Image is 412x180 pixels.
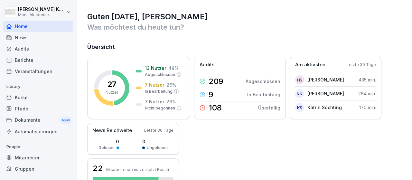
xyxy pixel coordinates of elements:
[145,72,175,78] p: Abgeschlossen
[145,98,164,105] p: 7 Nutzer
[209,91,213,99] p: 9
[145,105,175,111] p: Nicht begonnen
[3,152,73,163] a: Mitarbeiter
[3,142,73,152] p: People
[295,103,304,112] div: KS
[142,138,168,145] p: 0
[18,13,65,17] p: Menü Akademie
[145,89,173,94] p: In Bearbeitung
[145,81,164,88] p: 7 Nutzer
[147,145,168,151] p: Ungelesen
[106,167,169,172] p: Mitarbeitende nutzen jetzt Bounti
[359,104,376,111] p: 170 min.
[92,127,132,134] p: News Reichweite
[61,117,71,124] div: New
[93,163,103,174] h3: 22
[87,22,402,32] p: Was möchtest du heute tun?
[3,126,73,137] a: Automatisierungen
[3,114,73,126] a: DokumenteNew
[18,7,65,12] p: [PERSON_NAME] Knopf
[3,92,73,103] a: Kurse
[166,81,176,88] p: 26 %
[200,61,214,69] p: Audits
[3,54,73,66] a: Berichte
[295,89,304,98] div: KK
[307,104,342,111] p: Katrin Söchting
[347,62,376,68] p: Letzte 30 Tage
[307,76,344,83] p: [PERSON_NAME]
[3,21,73,32] a: Home
[144,128,173,133] p: Letzte 30 Tage
[209,78,223,85] p: 209
[98,138,119,145] p: 0
[295,61,325,69] p: Am aktivsten
[3,32,73,43] a: News
[87,43,402,52] h2: Übersicht
[168,65,179,71] p: 48 %
[258,104,280,111] p: Überfällig
[247,91,280,98] p: In Bearbeitung
[3,114,73,126] div: Dokumente
[166,98,176,105] p: 26 %
[3,43,73,54] a: Audits
[106,90,118,95] p: Nutzer
[246,78,280,85] p: Abgeschlossen
[295,75,304,84] div: HS
[145,65,166,71] p: 13 Nutzer
[3,81,73,92] p: Library
[307,90,344,97] p: [PERSON_NAME]
[3,66,73,77] a: Veranstaltungen
[3,163,73,175] a: Gruppen
[98,145,115,151] p: Gelesen
[209,104,222,112] p: 108
[3,103,73,114] a: Pfade
[358,90,376,97] p: 284 min.
[359,76,376,83] p: 435 min.
[107,81,117,88] p: 27
[87,12,402,22] h1: Guten [DATE], [PERSON_NAME]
